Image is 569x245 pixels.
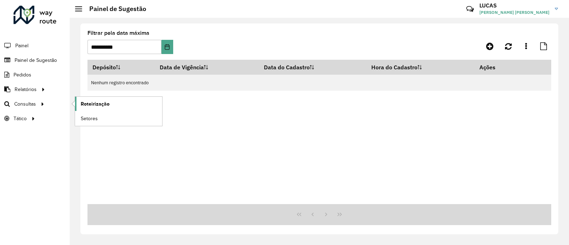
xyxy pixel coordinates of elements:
[366,60,474,75] th: Hora do Cadastro
[15,57,57,64] span: Painel de Sugestão
[259,60,366,75] th: Data do Cadastro
[15,42,28,49] span: Painel
[15,86,37,93] span: Relatórios
[474,60,517,75] th: Ações
[75,111,162,126] a: Setores
[87,75,551,91] td: Nenhum registro encontrado
[82,5,146,13] h2: Painel de Sugestão
[479,2,549,9] h3: LUCAS
[462,1,478,17] a: Contato Rápido
[14,115,27,122] span: Tático
[155,60,259,75] th: Data de Vigência
[87,60,155,75] th: Depósito
[14,71,31,79] span: Pedidos
[75,97,162,111] a: Roteirização
[161,40,173,54] button: Choose Date
[87,29,149,37] label: Filtrar pela data máxima
[81,115,98,122] span: Setores
[479,9,549,16] span: [PERSON_NAME] [PERSON_NAME]
[81,100,110,108] span: Roteirização
[14,100,36,108] span: Consultas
